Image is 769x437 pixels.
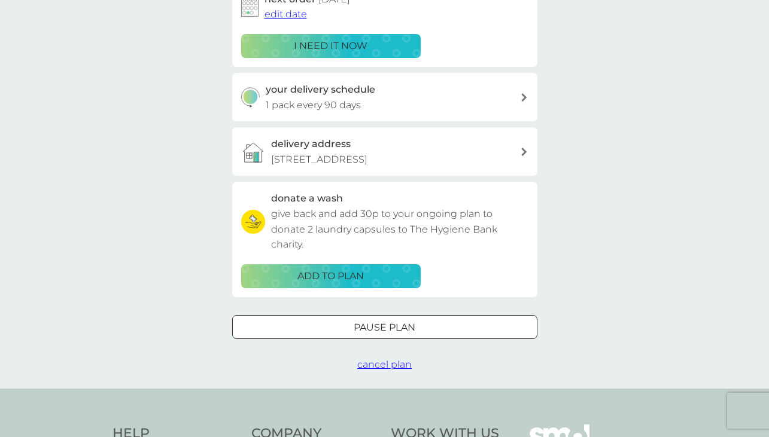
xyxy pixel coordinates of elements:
p: [STREET_ADDRESS] [271,152,367,167]
h3: delivery address [271,136,351,152]
button: Pause plan [232,315,537,339]
button: cancel plan [357,357,412,372]
a: delivery address[STREET_ADDRESS] [232,127,537,176]
button: ADD TO PLAN [241,264,421,288]
h3: donate a wash [271,191,343,206]
span: cancel plan [357,359,412,370]
p: Pause plan [354,320,415,335]
button: edit date [265,7,307,22]
p: 1 pack every 90 days [266,97,361,113]
p: ADD TO PLAN [297,268,364,284]
span: edit date [265,8,307,20]
button: your delivery schedule1 pack every 90 days [232,73,537,121]
h3: your delivery schedule [266,82,375,97]
p: i need it now [294,38,367,54]
button: i need it now [241,34,421,58]
p: give back and add 30p to your ongoing plan to donate 2 laundry capsules to The Hygiene Bank charity. [271,206,528,252]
